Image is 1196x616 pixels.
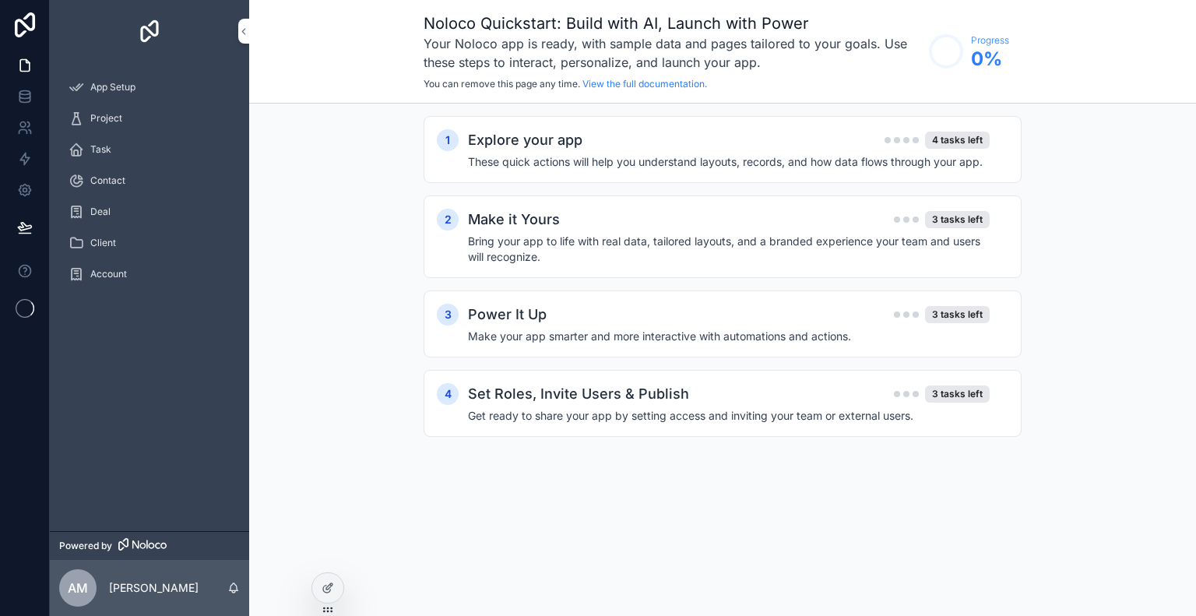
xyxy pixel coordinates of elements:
span: Task [90,143,111,156]
span: Contact [90,174,125,187]
span: Client [90,237,116,249]
span: 0 % [971,47,1009,72]
a: Account [59,260,240,288]
span: App Setup [90,81,135,93]
span: Account [90,268,127,280]
a: Powered by [50,531,249,560]
span: Deal [90,206,111,218]
img: App logo [137,19,162,44]
div: scrollable content [50,62,249,308]
a: View the full documentation. [582,78,707,90]
a: Deal [59,198,240,226]
a: Contact [59,167,240,195]
a: Project [59,104,240,132]
h1: Noloco Quickstart: Build with AI, Launch with Power [424,12,921,34]
span: AM [68,579,88,597]
span: Project [90,112,122,125]
a: App Setup [59,73,240,101]
h3: Your Noloco app is ready, with sample data and pages tailored to your goals. Use these steps to i... [424,34,921,72]
a: Task [59,136,240,164]
p: [PERSON_NAME] [109,580,199,596]
span: Powered by [59,540,112,552]
span: Progress [971,34,1009,47]
span: You can remove this page any time. [424,78,580,90]
a: Client [59,229,240,257]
